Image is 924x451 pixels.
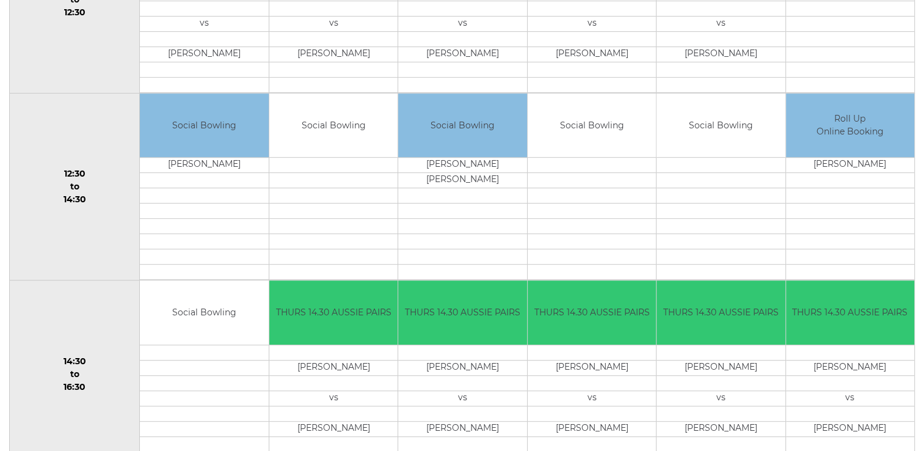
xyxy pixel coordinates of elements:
[657,280,785,345] td: THURS 14.30 AUSSIE PAIRS
[528,391,656,406] td: vs
[398,421,526,436] td: [PERSON_NAME]
[10,93,140,280] td: 12:30 to 14:30
[398,158,526,173] td: [PERSON_NAME]
[140,158,268,173] td: [PERSON_NAME]
[398,391,526,406] td: vs
[528,280,656,345] td: THURS 14.30 AUSSIE PAIRS
[528,46,656,62] td: [PERSON_NAME]
[528,360,656,375] td: [PERSON_NAME]
[786,360,915,375] td: [PERSON_NAME]
[657,16,785,31] td: vs
[657,421,785,436] td: [PERSON_NAME]
[786,280,915,345] td: THURS 14.30 AUSSIE PAIRS
[657,391,785,406] td: vs
[269,16,398,31] td: vs
[140,16,268,31] td: vs
[657,94,785,158] td: Social Bowling
[398,173,526,188] td: [PERSON_NAME]
[528,94,656,158] td: Social Bowling
[786,94,915,158] td: Roll Up Online Booking
[786,158,915,173] td: [PERSON_NAME]
[269,94,398,158] td: Social Bowling
[398,16,526,31] td: vs
[269,421,398,436] td: [PERSON_NAME]
[398,46,526,62] td: [PERSON_NAME]
[398,94,526,158] td: Social Bowling
[140,94,268,158] td: Social Bowling
[786,391,915,406] td: vs
[657,46,785,62] td: [PERSON_NAME]
[269,360,398,375] td: [PERSON_NAME]
[140,280,268,345] td: Social Bowling
[398,360,526,375] td: [PERSON_NAME]
[528,16,656,31] td: vs
[140,46,268,62] td: [PERSON_NAME]
[269,391,398,406] td: vs
[528,421,656,436] td: [PERSON_NAME]
[398,280,526,345] td: THURS 14.30 AUSSIE PAIRS
[269,46,398,62] td: [PERSON_NAME]
[786,421,915,436] td: [PERSON_NAME]
[269,280,398,345] td: THURS 14.30 AUSSIE PAIRS
[657,360,785,375] td: [PERSON_NAME]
